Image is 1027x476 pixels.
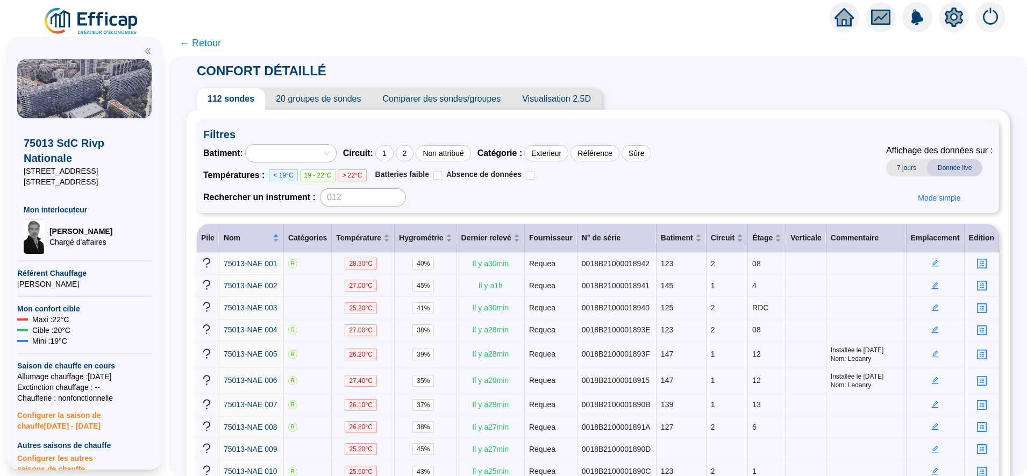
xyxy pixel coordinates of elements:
[446,170,522,179] span: Absence de données
[345,443,377,455] span: 25.20 °C
[343,147,373,160] span: Circuit :
[752,303,768,312] span: RDC
[201,465,212,476] span: question
[412,280,434,292] span: 45 %
[886,144,993,157] span: Affichage des données sur :
[752,259,761,268] span: 08
[332,224,395,253] th: Température
[345,302,377,314] span: 25.20 °C
[835,8,854,27] span: home
[661,400,673,409] span: 139
[582,325,651,334] span: 0018B2100001893E
[375,145,394,161] div: 1
[144,47,152,55] span: double-left
[472,445,509,453] span: Il y a 27 min
[32,325,70,336] span: Cible : 20 °C
[224,302,277,314] a: 75013-NAE 003
[711,376,715,385] span: 1
[582,376,650,385] span: 0018B21000018915
[582,303,650,312] span: 0018B21000018940
[203,147,243,160] span: Batiment :
[203,127,993,142] span: Filtres
[396,145,414,161] div: 2
[224,324,277,336] a: 75013-NAE 004
[752,350,761,358] span: 12
[17,440,152,451] span: Autres saisons de chauffe
[201,233,215,242] span: Pile
[525,297,577,319] td: Requea
[345,421,377,433] span: 26.80 °C
[711,232,734,244] span: Circuit
[931,326,939,333] span: edit
[472,467,509,475] span: Il y a 25 min
[976,400,987,410] span: profile
[752,423,757,431] span: 6
[582,423,651,431] span: 0018B2100001891A
[224,445,277,453] span: 75013-NAE 009
[201,279,212,290] span: question
[582,467,651,475] span: 0018B2100001890C
[472,400,509,409] span: Il y a 29 min
[201,399,212,410] span: question
[525,275,577,297] td: Requea
[461,232,511,244] span: Dernier relevé
[871,8,890,27] span: fund
[711,259,715,268] span: 2
[931,423,939,430] span: edit
[752,467,757,475] span: 1
[375,170,429,179] span: Batteries faible
[203,169,269,182] span: Températures :
[288,423,297,432] span: R
[186,63,337,78] span: CONFORT DÉTAILLÉ
[752,376,761,385] span: 12
[201,348,212,359] span: question
[24,176,145,187] span: [STREET_ADDRESS]
[17,382,152,393] span: Exctinction chauffage : --
[472,325,509,334] span: Il y a 28 min
[17,360,152,371] span: Saison de chauffe en cours
[976,422,987,432] span: profile
[524,145,568,161] div: Exterieur
[284,224,332,253] th: Catégories
[201,374,212,386] span: question
[931,376,939,384] span: edit
[345,324,377,336] span: 27.00 °C
[909,189,969,207] button: Mode simple
[224,349,277,360] a: 75013-NAE 005
[711,325,715,334] span: 2
[224,303,277,312] span: 75013-NAE 003
[412,443,434,455] span: 45 %
[525,416,577,438] td: Requea
[224,423,277,431] span: 75013-NAE 008
[711,281,715,290] span: 1
[224,232,270,244] span: Nom
[472,350,509,358] span: Il y a 28 min
[224,467,277,475] span: 75013-NAE 010
[17,393,152,403] span: Chaufferie : non fonctionnelle
[752,325,761,334] span: 08
[224,325,277,334] span: 75013-NAE 004
[288,325,297,335] span: R
[477,147,523,160] span: Catégorie :
[752,281,757,290] span: 4
[826,224,907,253] th: Commentaire
[661,325,673,334] span: 123
[525,342,577,368] td: Requea
[17,268,152,279] span: Référent Chauffage
[49,237,112,247] span: Chargé d'affaires
[224,444,277,455] a: 75013-NAE 009
[412,302,434,314] span: 41 %
[224,376,277,385] span: 75013-NAE 006
[661,232,693,244] span: Batiment
[711,303,715,312] span: 2
[472,423,509,431] span: Il y a 27 min
[525,253,577,275] td: Requea
[338,169,366,181] span: > 22°C
[976,349,987,360] span: profile
[511,88,602,110] span: Visualisation 2.5D
[288,467,297,476] span: R
[831,372,902,389] span: Installée le [DATE] Nom: Ledanry
[224,422,277,433] a: 75013-NAE 008
[24,166,145,176] span: [STREET_ADDRESS]
[412,375,434,387] span: 35 %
